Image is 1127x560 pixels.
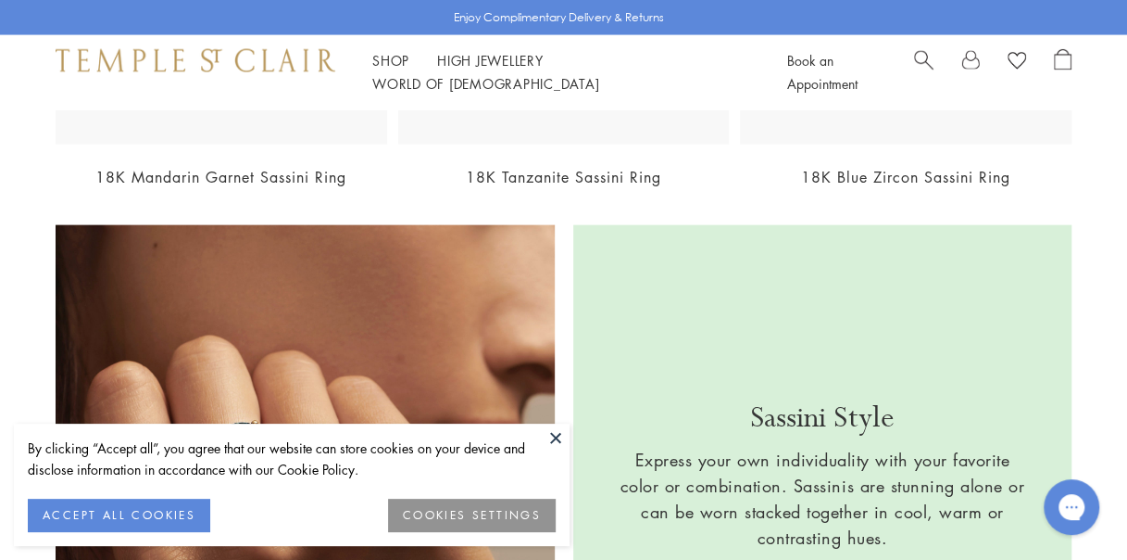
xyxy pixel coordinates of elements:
p: Sassini Style [750,399,894,447]
button: ACCEPT ALL COOKIES [28,499,210,532]
a: View Wishlist [1008,49,1026,77]
img: Temple St. Clair [56,49,335,71]
a: 18K Mandarin Garnet Sassini Ring [95,167,346,187]
a: 18K Blue Zircon Sassini Ring [801,167,1010,187]
iframe: Gorgias live chat messenger [1034,473,1108,541]
a: 18K Tanzanite Sassini Ring [466,167,661,187]
a: Open Shopping Bag [1054,49,1071,95]
nav: Main navigation [372,49,745,95]
a: ShopShop [372,51,409,70]
a: High JewelleryHigh Jewellery [437,51,544,70]
button: COOKIES SETTINGS [388,499,556,532]
a: Book an Appointment [786,51,857,93]
a: World of [DEMOGRAPHIC_DATA]World of [DEMOGRAPHIC_DATA] [372,74,599,93]
p: Enjoy Complimentary Delivery & Returns [454,8,664,27]
div: By clicking “Accept all”, you agree that our website can store cookies on your device and disclos... [28,438,556,480]
a: Search [914,49,933,95]
p: Express your own individuality with your favorite color or combination. Sassinis are stunning alo... [614,447,1031,551]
